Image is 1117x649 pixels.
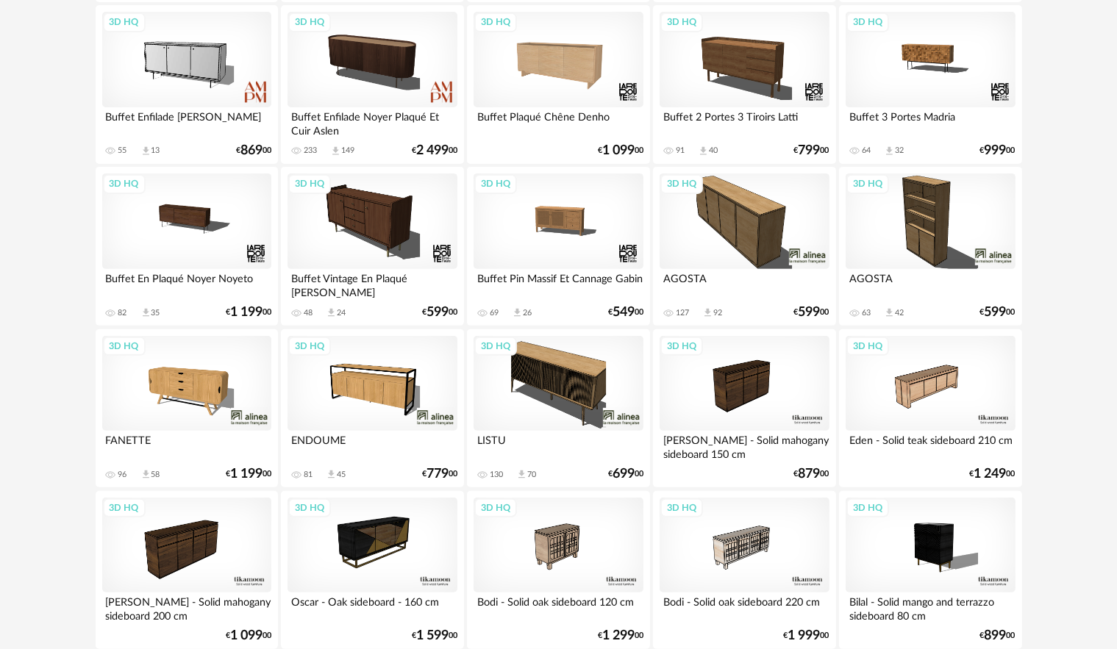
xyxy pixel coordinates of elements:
[151,146,160,156] div: 13
[288,107,457,137] div: Buffet Enfilade Noyer Plaqué Et Cuir Aslen
[422,469,457,479] div: € 00
[527,470,536,480] div: 70
[794,307,829,318] div: € 00
[103,498,146,517] div: 3D HQ
[281,167,463,326] a: 3D HQ Buffet Vintage En Plaqué [PERSON_NAME] 48 Download icon 24 €59900
[660,269,829,298] div: AGOSTA
[288,431,457,460] div: ENDOUME
[140,307,151,318] span: Download icon
[412,631,457,641] div: € 00
[660,12,703,32] div: 3D HQ
[799,469,821,479] span: 879
[799,146,821,156] span: 799
[602,146,635,156] span: 1 099
[846,431,1015,460] div: Eden - Solid teak sideboard 210 cm
[96,167,278,326] a: 3D HQ Buffet En Plaqué Noyer Noyeto 82 Download icon 35 €1 19900
[974,469,1007,479] span: 1 249
[118,308,127,318] div: 82
[474,12,517,32] div: 3D HQ
[698,146,709,157] span: Download icon
[422,307,457,318] div: € 00
[608,469,643,479] div: € 00
[523,308,532,318] div: 26
[288,12,331,32] div: 3D HQ
[427,469,449,479] span: 779
[236,146,271,156] div: € 00
[985,307,1007,318] span: 599
[839,167,1021,326] a: 3D HQ AGOSTA 63 Download icon 42 €59900
[895,146,904,156] div: 32
[884,307,895,318] span: Download icon
[709,146,718,156] div: 40
[598,146,643,156] div: € 00
[96,329,278,488] a: 3D HQ FANETTE 96 Download icon 58 €1 19900
[341,146,354,156] div: 149
[660,431,829,460] div: [PERSON_NAME] - Solid mahogany sideboard 150 cm
[416,146,449,156] span: 2 499
[846,498,889,517] div: 3D HQ
[281,5,463,164] a: 3D HQ Buffet Enfilade Noyer Plaqué Et Cuir Aslen 233 Download icon 149 €2 49900
[467,329,649,488] a: 3D HQ LISTU 130 Download icon 70 €69900
[970,469,1016,479] div: € 00
[118,146,127,156] div: 55
[660,498,703,517] div: 3D HQ
[240,146,263,156] span: 869
[103,337,146,356] div: 3D HQ
[281,329,463,488] a: 3D HQ ENDOUME 81 Download icon 45 €77900
[862,308,871,318] div: 63
[794,146,829,156] div: € 00
[474,174,517,193] div: 3D HQ
[474,592,643,622] div: Bodi - Solid oak sideboard 120 cm
[846,174,889,193] div: 3D HQ
[304,470,313,480] div: 81
[846,107,1015,137] div: Buffet 3 Portes Madria
[103,174,146,193] div: 3D HQ
[467,167,649,326] a: 3D HQ Buffet Pin Massif Et Cannage Gabin 69 Download icon 26 €54900
[980,146,1016,156] div: € 00
[140,469,151,480] span: Download icon
[660,337,703,356] div: 3D HQ
[846,269,1015,298] div: AGOSTA
[288,269,457,298] div: Buffet Vintage En Plaqué [PERSON_NAME]
[799,307,821,318] span: 599
[980,307,1016,318] div: € 00
[288,174,331,193] div: 3D HQ
[140,146,151,157] span: Download icon
[412,146,457,156] div: € 00
[608,307,643,318] div: € 00
[660,174,703,193] div: 3D HQ
[788,631,821,641] span: 1 999
[474,337,517,356] div: 3D HQ
[103,12,146,32] div: 3D HQ
[151,308,160,318] div: 35
[985,631,1007,641] span: 899
[985,146,1007,156] span: 999
[337,470,346,480] div: 45
[490,470,503,480] div: 130
[474,431,643,460] div: LISTU
[326,307,337,318] span: Download icon
[613,307,635,318] span: 549
[598,631,643,641] div: € 00
[884,146,895,157] span: Download icon
[467,5,649,164] a: 3D HQ Buffet Plaqué Chêne Denho €1 09900
[676,308,689,318] div: 127
[102,592,271,622] div: [PERSON_NAME] - Solid mahogany sideboard 200 cm
[660,107,829,137] div: Buffet 2 Portes 3 Tiroirs Latti
[660,592,829,622] div: Bodi - Solid oak sideboard 220 cm
[230,307,263,318] span: 1 199
[653,5,835,164] a: 3D HQ Buffet 2 Portes 3 Tiroirs Latti 91 Download icon 40 €79900
[474,107,643,137] div: Buffet Plaqué Chêne Denho
[839,5,1021,164] a: 3D HQ Buffet 3 Portes Madria 64 Download icon 32 €99900
[794,469,829,479] div: € 00
[846,592,1015,622] div: Bilal - Solid mango and terrazzo sideboard 80 cm
[839,329,1021,488] a: 3D HQ Eden - Solid teak sideboard 210 cm €1 24900
[337,308,346,318] div: 24
[702,307,713,318] span: Download icon
[96,5,278,164] a: 3D HQ Buffet Enfilade [PERSON_NAME] 55 Download icon 13 €86900
[653,329,835,488] a: 3D HQ [PERSON_NAME] - Solid mahogany sideboard 150 cm €87900
[474,269,643,298] div: Buffet Pin Massif Et Cannage Gabin
[326,469,337,480] span: Download icon
[980,631,1016,641] div: € 00
[330,146,341,157] span: Download icon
